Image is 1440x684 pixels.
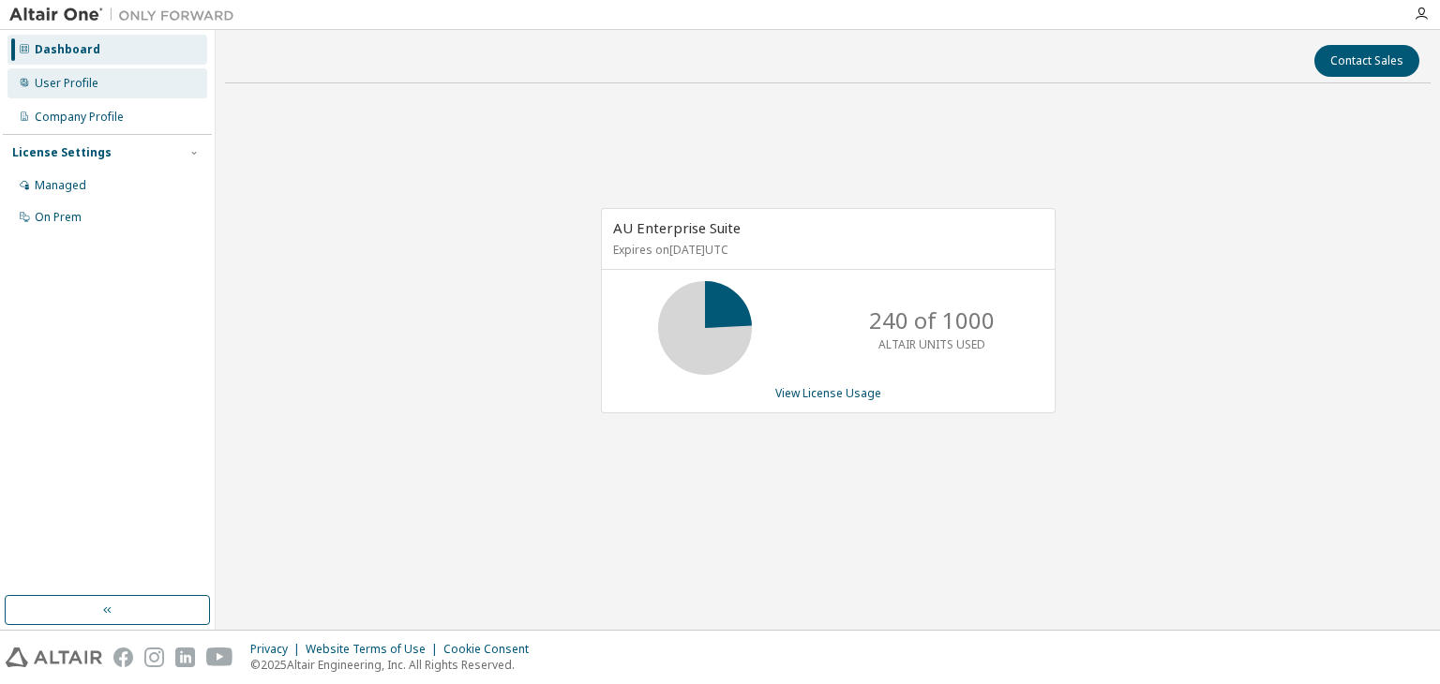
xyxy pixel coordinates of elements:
img: Altair One [9,6,244,24]
img: instagram.svg [144,647,164,667]
p: Expires on [DATE] UTC [613,242,1039,258]
div: Privacy [250,642,306,657]
div: License Settings [12,145,112,160]
button: Contact Sales [1314,45,1419,77]
a: View License Usage [775,385,881,401]
img: altair_logo.svg [6,647,102,667]
img: linkedin.svg [175,647,195,667]
div: On Prem [35,210,82,225]
div: User Profile [35,76,98,91]
div: Company Profile [35,110,124,125]
div: Cookie Consent [443,642,540,657]
img: youtube.svg [206,647,233,667]
span: AU Enterprise Suite [613,218,741,237]
div: Dashboard [35,42,100,57]
p: ALTAIR UNITS USED [878,336,985,352]
p: 240 of 1000 [869,305,995,336]
p: © 2025 Altair Engineering, Inc. All Rights Reserved. [250,657,540,673]
img: facebook.svg [113,647,133,667]
div: Managed [35,178,86,193]
div: Website Terms of Use [306,642,443,657]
